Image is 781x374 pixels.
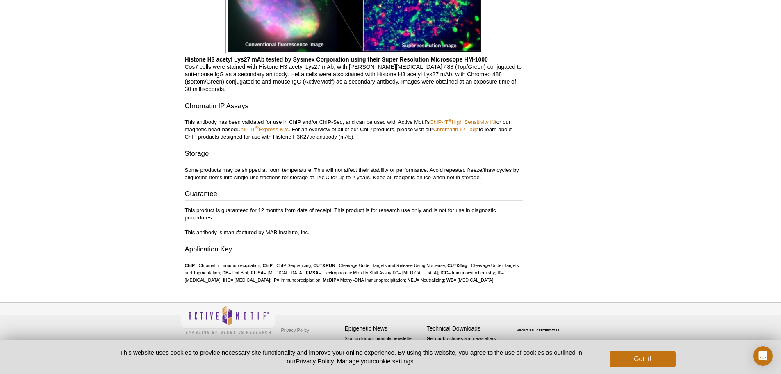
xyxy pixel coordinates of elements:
[440,270,448,275] strong: ICC
[433,126,479,132] a: Chromatin IP Page
[185,119,523,141] p: This antibody has been validated for use in ChIP and/or ChIP-Seq, and can be used with Active Mot...
[106,348,597,365] p: This website uses cookies to provide necessary site functionality and improve your online experie...
[185,244,523,256] h3: Application Key
[181,303,275,336] img: Active Motif,
[373,358,413,365] button: cookie settings
[296,358,333,365] a: Privacy Policy
[517,329,560,332] a: ABOUT SSL CERTIFICATES
[408,278,417,283] strong: NEU
[610,351,675,367] button: Got it!
[448,118,451,123] sup: ®
[185,101,523,113] h3: Chromatin IP Assays
[185,207,523,236] p: This product is guaranteed for 12 months from date of receipt. This product is for research use o...
[237,126,289,132] a: ChIP-IT®Express Kits
[345,335,423,363] p: Sign up for our monthly newsletter highlighting recent publications in the field of epigenetics.
[753,346,773,366] div: Open Intercom Messenger
[313,263,446,268] li: = Cleavage Under Targets and Release Using Nuclease;
[185,166,523,181] p: Some products may be shipped at room temperature. This will not affect their stability or perform...
[185,149,523,160] h3: Storage
[323,278,406,283] li: = Methyl-DNA Immunoprecipitation;
[313,263,335,268] strong: CUT&RUN
[185,263,195,268] strong: ChIP
[262,263,273,268] strong: ChIP
[345,325,423,332] h4: Epigenetic News
[279,336,322,349] a: Terms & Conditions
[392,270,398,275] strong: FC
[185,56,488,63] b: Histone H3 acetyl Lys27 mAb tested by Sysmex Corporation using their Super Resolution Microscope ...
[222,270,249,275] li: = Dot Blot;
[262,263,312,268] li: = ChIP Sequencing;
[427,325,505,332] h4: Technical Downloads
[273,278,322,283] li: = Immunoprecipitation;
[273,278,277,283] strong: IP
[223,278,271,283] li: = [MEDICAL_DATA];
[223,278,231,283] strong: IHC
[408,278,445,283] li: = Neutralizing;
[427,335,505,356] p: Get our brochures and newsletters, or request them by mail.
[446,278,454,283] strong: WB
[279,324,311,336] a: Privacy Policy
[250,270,264,275] strong: ELISA
[446,278,494,283] li: = [MEDICAL_DATA]
[323,278,337,283] strong: MeDIP
[392,270,439,275] li: = [MEDICAL_DATA];
[447,263,467,268] strong: CUT&Tag
[440,270,496,275] li: = Immunocytochemistry;
[306,270,319,275] strong: EMSA
[185,263,262,268] li: = Chromatin Immunoprecipitation;
[222,270,229,275] strong: DB
[185,56,523,93] p: Cos7 cells were stained with Histone H3 acetyl Lys27 mAb, with [PERSON_NAME][MEDICAL_DATA] 488 (T...
[306,270,392,275] li: = Electrophoretic Mobility Shift Assay
[250,270,304,275] li: = [MEDICAL_DATA];
[255,125,259,130] sup: ®
[430,119,496,125] a: ChIP-IT®High Sensitivity Kit
[185,189,523,201] h3: Guarantee
[509,317,570,335] table: Click to Verify - This site chose Symantec SSL for secure e-commerce and confidential communicati...
[497,270,501,275] strong: IF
